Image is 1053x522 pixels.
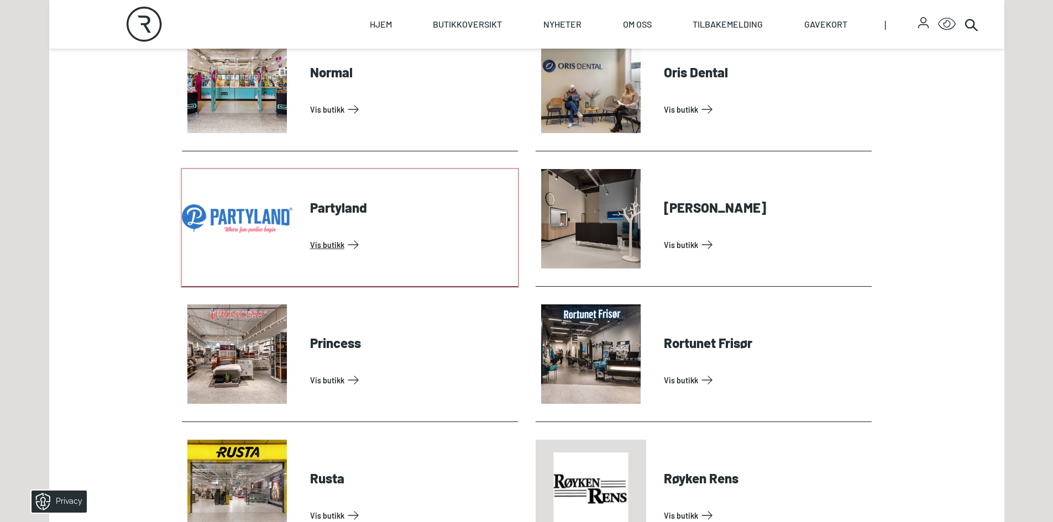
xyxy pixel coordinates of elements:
a: Vis Butikk: Oris Dental [664,101,867,118]
a: Vis Butikk: Pons Helsetun [664,236,867,254]
a: Vis Butikk: Normal [310,101,514,118]
a: Vis Butikk: Princess [310,371,514,389]
a: Vis Butikk: Rortunet Frisør [664,371,867,389]
button: Open Accessibility Menu [938,15,956,33]
iframe: Manage Preferences [11,487,101,516]
a: Vis Butikk: Partyland [310,236,514,254]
